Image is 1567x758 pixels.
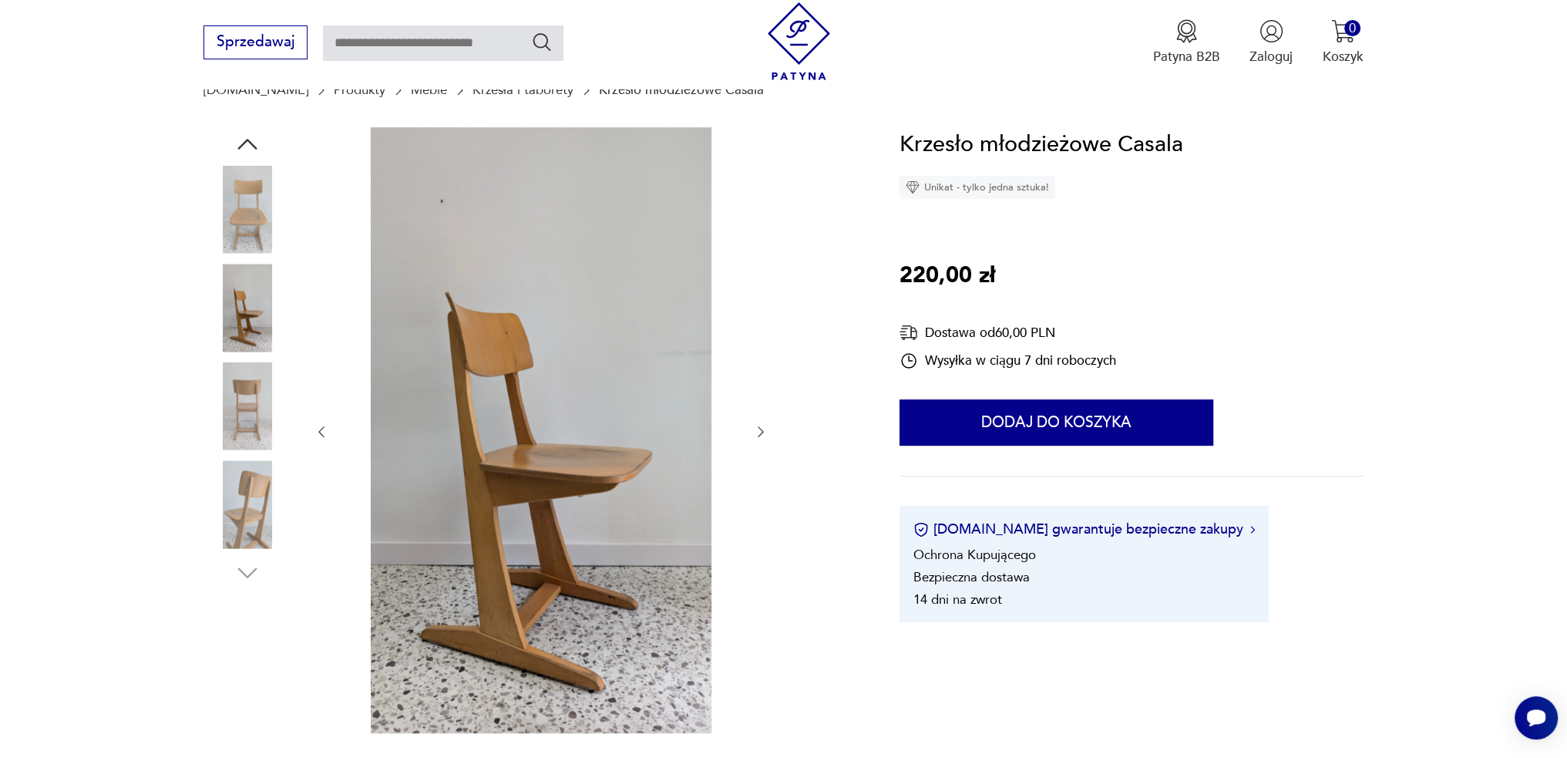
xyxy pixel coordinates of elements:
[1175,19,1199,43] img: Ikona medalu
[203,25,308,59] button: Sprzedawaj
[1153,19,1220,66] a: Ikona medaluPatyna B2B
[599,83,764,97] p: Krzesło młodzieżowe Casala
[900,323,1116,342] div: Dostawa od 60,00 PLN
[334,83,385,97] a: Produkty
[906,180,920,194] img: Ikona diamentu
[913,546,1036,564] li: Ochrona Kupującego
[900,399,1213,446] button: Dodaj do koszyka
[913,568,1030,586] li: Bezpieczna dostawa
[531,31,553,53] button: Szukaj
[472,83,573,97] a: Krzesła i taborety
[913,591,1002,608] li: 14 dni na zwrot
[1344,20,1360,36] div: 0
[1331,19,1355,43] img: Ikona koszyka
[1323,19,1364,66] button: 0Koszyk
[900,176,1055,199] div: Unikat - tylko jedna sztuka!
[900,323,918,342] img: Ikona dostawy
[900,352,1116,370] div: Wysyłka w ciągu 7 dni roboczych
[1249,48,1293,66] p: Zaloguj
[1323,48,1364,66] p: Koszyk
[203,83,308,97] a: [DOMAIN_NAME]
[348,127,734,733] img: Zdjęcie produktu Krzesło młodzieżowe Casala
[900,127,1183,163] h1: Krzesło młodzieżowe Casala
[1249,19,1293,66] button: Zaloguj
[913,522,929,537] img: Ikona certyfikatu
[1153,48,1220,66] p: Patyna B2B
[203,460,291,548] img: Zdjęcie produktu Krzesło młodzieżowe Casala
[1153,19,1220,66] button: Patyna B2B
[900,258,995,294] p: 220,00 zł
[1259,19,1283,43] img: Ikonka użytkownika
[1515,696,1558,739] iframe: Smartsupp widget button
[203,166,291,254] img: Zdjęcie produktu Krzesło młodzieżowe Casala
[913,520,1255,539] button: [DOMAIN_NAME] gwarantuje bezpieczne zakupy
[203,264,291,352] img: Zdjęcie produktu Krzesło młodzieżowe Casala
[760,2,838,80] img: Patyna - sklep z meblami i dekoracjami vintage
[411,83,447,97] a: Meble
[203,37,308,49] a: Sprzedawaj
[203,362,291,450] img: Zdjęcie produktu Krzesło młodzieżowe Casala
[1250,526,1255,534] img: Ikona strzałki w prawo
